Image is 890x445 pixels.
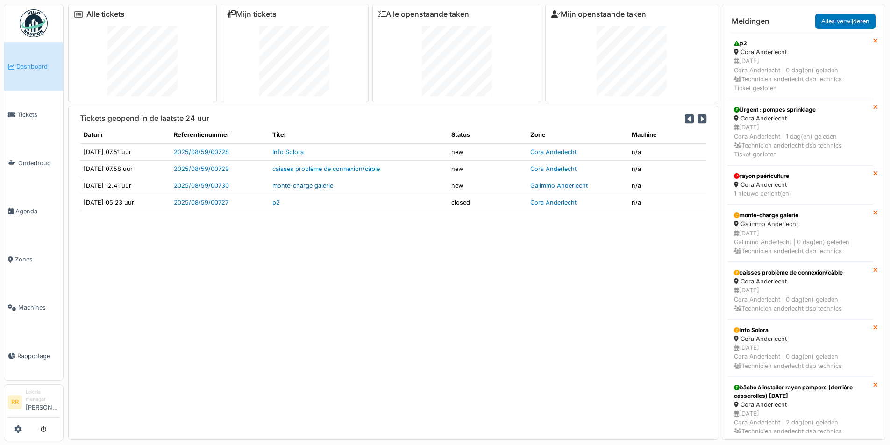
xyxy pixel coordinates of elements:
[728,262,873,319] a: caisses problème de connexion/câble Cora Anderlecht [DATE]Cora Anderlecht | 0 dag(en) geleden Tec...
[734,57,867,92] div: [DATE] Cora Anderlecht | 0 dag(en) geleden Technicien anderlecht dsb technics Ticket gesloten
[80,160,170,177] td: [DATE] 07.58 uur
[734,172,867,180] div: rayon puériculture
[86,10,125,19] a: Alle tickets
[734,39,867,48] div: p2
[174,182,229,189] a: 2025/08/59/00730
[728,319,873,377] a: Info Solora Cora Anderlecht [DATE]Cora Anderlecht | 0 dag(en) geleden Technicien anderlecht dsb t...
[448,194,526,211] td: closed
[628,194,706,211] td: n/a
[272,148,304,155] a: Info Solora
[728,33,873,99] a: p2 Cora Anderlecht [DATE]Cora Anderlecht | 0 dag(en) geleden Technicien anderlecht dsb technicsTi...
[734,400,867,409] div: Cora Anderlecht
[80,194,170,211] td: [DATE] 05.23 uur
[272,165,380,172] a: caisses problème de connexion/câble
[734,268,867,277] div: caisses problème de connexion/câble
[17,352,59,360] span: Rapportage
[530,182,588,189] a: Galimmo Anderlecht
[734,277,867,286] div: Cora Anderlecht
[628,127,706,143] th: Machine
[174,165,229,172] a: 2025/08/59/00729
[26,388,59,416] li: [PERSON_NAME]
[734,48,867,57] div: Cora Anderlecht
[16,62,59,71] span: Dashboard
[227,10,277,19] a: Mijn tickets
[80,114,209,123] h6: Tickets geopend in de laatste 24 uur
[628,160,706,177] td: n/a
[15,207,59,216] span: Agenda
[551,10,646,19] a: Mijn openstaande taken
[815,14,876,29] a: Alles verwijderen
[20,9,48,37] img: Badge_color-CXgf-gQk.svg
[80,127,170,143] th: Datum
[448,177,526,194] td: new
[4,235,63,283] a: Zones
[734,123,867,159] div: [DATE] Cora Anderlecht | 1 dag(en) geleden Technicien anderlecht dsb technics Ticket gesloten
[734,219,867,228] div: Galimmo Anderlecht
[8,395,22,409] li: RR
[734,383,867,400] div: bâche à installer rayon pampers (derrière casserolles) [DATE]
[734,286,867,313] div: [DATE] Cora Anderlecht | 0 dag(en) geleden Technicien anderlecht dsb technics
[174,199,228,206] a: 2025/08/59/00727
[272,182,333,189] a: monte-charge galerie
[272,199,280,206] a: p2
[530,165,577,172] a: Cora Anderlecht
[734,326,867,334] div: Info Solora
[4,91,63,139] a: Tickets
[530,199,577,206] a: Cora Anderlecht
[4,187,63,235] a: Agenda
[734,106,867,114] div: Urgent : pompes sprinklage
[269,127,448,143] th: Titel
[18,159,59,168] span: Onderhoud
[734,229,867,256] div: [DATE] Galimmo Anderlecht | 0 dag(en) geleden Technicien anderlecht dsb technics
[734,211,867,219] div: monte-charge galerie
[530,148,577,155] a: Cora Anderlecht
[8,388,59,418] a: RR Lokale manager[PERSON_NAME]
[4,332,63,380] a: Rapportage
[80,177,170,194] td: [DATE] 12.41 uur
[728,99,873,165] a: Urgent : pompes sprinklage Cora Anderlecht [DATE]Cora Anderlecht | 1 dag(en) geleden Technicien a...
[26,388,59,403] div: Lokale manager
[732,17,769,26] h6: Meldingen
[728,165,873,205] a: rayon puériculture Cora Anderlecht 1 nieuwe bericht(en)
[378,10,469,19] a: Alle openstaande taken
[734,409,867,445] div: [DATE] Cora Anderlecht | 2 dag(en) geleden Technicien anderlecht dsb technics Ticket gesloten
[728,205,873,262] a: monte-charge galerie Galimmo Anderlecht [DATE]Galimmo Anderlecht | 0 dag(en) geleden Technicien a...
[734,334,867,343] div: Cora Anderlecht
[174,148,229,155] a: 2025/08/59/00728
[15,255,59,264] span: Zones
[734,114,867,123] div: Cora Anderlecht
[18,303,59,312] span: Machines
[628,177,706,194] td: n/a
[628,143,706,160] td: n/a
[448,127,526,143] th: Status
[734,189,867,198] div: 1 nieuwe bericht(en)
[4,42,63,91] a: Dashboard
[448,143,526,160] td: new
[80,143,170,160] td: [DATE] 07.51 uur
[448,160,526,177] td: new
[4,283,63,332] a: Machines
[17,110,59,119] span: Tickets
[734,180,867,189] div: Cora Anderlecht
[527,127,628,143] th: Zone
[734,343,867,370] div: [DATE] Cora Anderlecht | 0 dag(en) geleden Technicien anderlecht dsb technics
[4,139,63,187] a: Onderhoud
[170,127,269,143] th: Referentienummer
